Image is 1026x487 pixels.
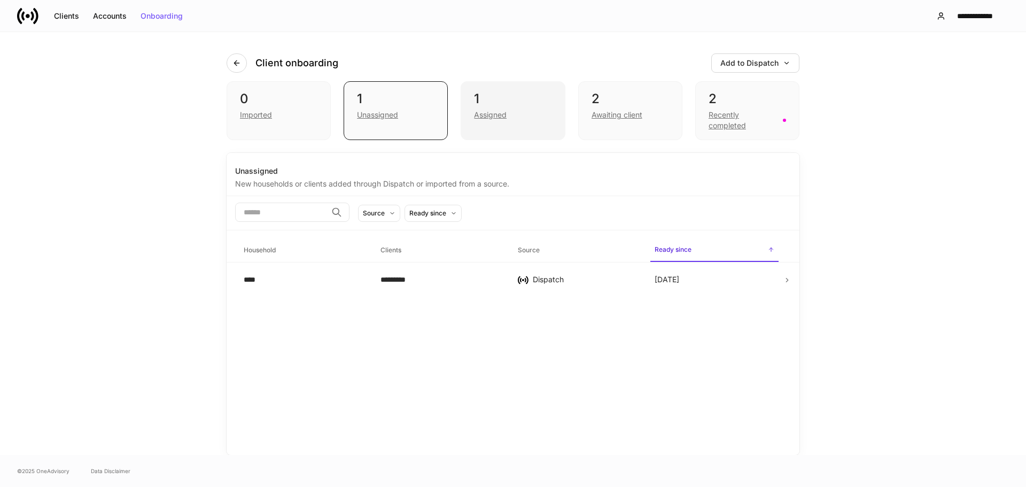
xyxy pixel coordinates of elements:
[344,81,448,140] div: 1Unassigned
[650,239,779,262] span: Ready since
[91,467,130,475] a: Data Disclaimer
[357,90,434,107] div: 1
[655,244,691,254] h6: Ready since
[376,239,504,261] span: Clients
[514,239,642,261] span: Source
[239,239,368,261] span: Household
[695,81,799,140] div: 2Recently completed
[141,12,183,20] div: Onboarding
[711,53,799,73] button: Add to Dispatch
[405,205,462,222] button: Ready since
[720,59,790,67] div: Add to Dispatch
[134,7,190,25] button: Onboarding
[235,176,791,189] div: New households or clients added through Dispatch or imported from a source.
[709,90,786,107] div: 2
[240,110,272,120] div: Imported
[655,274,679,285] p: [DATE]
[409,208,446,218] div: Ready since
[461,81,565,140] div: 1Assigned
[592,110,642,120] div: Awaiting client
[518,245,540,255] h6: Source
[358,205,400,222] button: Source
[54,12,79,20] div: Clients
[592,90,669,107] div: 2
[380,245,401,255] h6: Clients
[474,90,551,107] div: 1
[578,81,682,140] div: 2Awaiting client
[86,7,134,25] button: Accounts
[357,110,398,120] div: Unassigned
[93,12,127,20] div: Accounts
[17,467,69,475] span: © 2025 OneAdvisory
[235,166,791,176] div: Unassigned
[474,110,507,120] div: Assigned
[255,57,338,69] h4: Client onboarding
[227,81,331,140] div: 0Imported
[47,7,86,25] button: Clients
[240,90,317,107] div: 0
[363,208,385,218] div: Source
[709,110,776,131] div: Recently completed
[244,245,276,255] h6: Household
[533,274,638,285] div: Dispatch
